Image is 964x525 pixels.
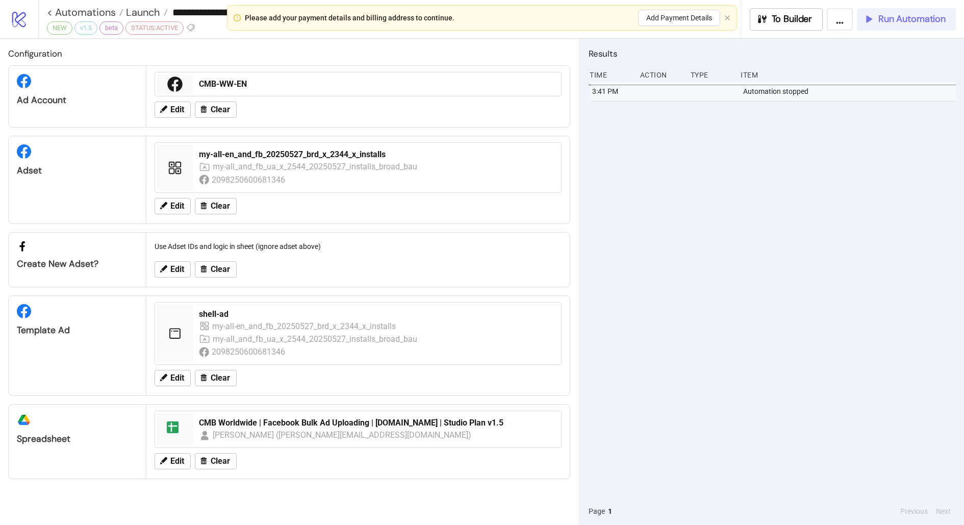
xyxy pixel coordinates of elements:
div: Template Ad [17,324,138,336]
div: beta [99,21,123,35]
div: Use Adset IDs and logic in sheet (ignore adset above) [150,237,566,256]
div: Item [740,65,956,85]
span: exclamation-circle [234,14,241,21]
div: Automation stopped [742,82,958,101]
div: [PERSON_NAME] ([PERSON_NAME][EMAIL_ADDRESS][DOMAIN_NAME]) [213,429,472,441]
div: shell-ad [199,309,547,320]
div: Spreadsheet [17,433,138,445]
span: Launch [123,6,160,19]
div: Type [690,65,733,85]
div: my-all_and_fb_ua_x_2544_20250527_installs_broad_bau [213,160,418,173]
span: Edit [170,457,184,466]
div: Create new adset? [17,258,138,270]
span: Page [589,506,605,517]
button: Run Automation [857,8,956,31]
span: Clear [211,373,230,383]
button: Edit [155,370,191,386]
button: Edit [155,198,191,214]
button: 1 [605,506,615,517]
div: CMB Worldwide | Facebook Bulk Ad Uploading | [DOMAIN_NAME] | Studio Plan v1.5 [199,417,555,429]
span: Edit [170,265,184,274]
button: Next [933,506,954,517]
span: Edit [170,202,184,211]
div: STATUS:ACTIVE [125,21,184,35]
div: 3:41 PM [591,82,635,101]
span: To Builder [772,13,813,25]
h2: Configuration [8,47,570,60]
div: my-all-en_and_fb_20250527_brd_x_2344_x_installs [199,149,555,160]
button: Clear [195,102,237,118]
div: my-all-en_and_fb_20250527_brd_x_2344_x_installs [212,320,397,333]
span: Clear [211,105,230,114]
button: Edit [155,261,191,278]
div: NEW [47,21,72,35]
div: Time [589,65,632,85]
button: Clear [195,198,237,214]
span: Clear [211,457,230,466]
span: Clear [211,265,230,274]
div: Please add your payment details and billing address to continue. [245,12,454,23]
div: 2098250600681346 [212,173,287,186]
button: Edit [155,102,191,118]
button: Clear [195,261,237,278]
div: Adset [17,165,138,177]
div: my-all_and_fb_ua_x_2544_20250527_installs_broad_bau [213,333,418,345]
div: Ad Account [17,94,138,106]
span: Add Payment Details [646,14,712,22]
button: To Builder [750,8,823,31]
span: Edit [170,373,184,383]
span: Edit [170,105,184,114]
button: Previous [897,506,931,517]
div: Action [639,65,682,85]
button: Edit [155,453,191,469]
button: Add Payment Details [638,10,720,26]
button: ... [827,8,853,31]
div: CMB-WW-EN [199,79,555,90]
button: close [724,15,730,21]
div: 2098250600681346 [212,345,287,358]
div: v1.5 [74,21,97,35]
a: < Automations [47,7,123,17]
button: Clear [195,453,237,469]
span: Run Automation [878,13,946,25]
span: Clear [211,202,230,211]
button: Clear [195,370,237,386]
a: Launch [123,7,168,17]
h2: Results [589,47,956,60]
